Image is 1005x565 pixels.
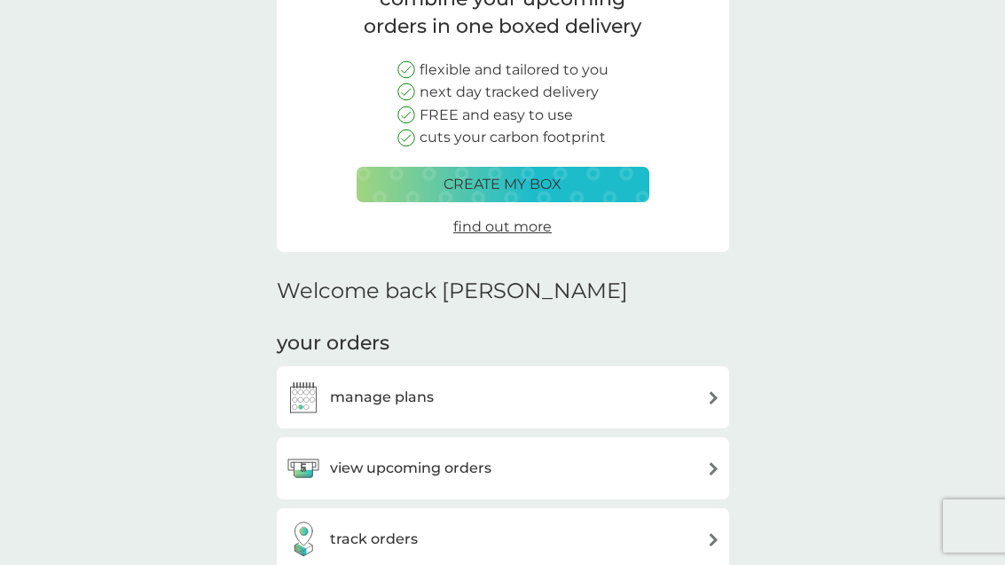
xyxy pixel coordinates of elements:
a: find out more [453,216,552,239]
h3: track orders [330,528,418,551]
p: flexible and tailored to you [420,59,608,82]
img: arrow right [707,533,720,546]
button: create my box [357,167,649,202]
span: find out more [453,218,552,235]
p: create my box [444,173,561,196]
h2: Welcome back [PERSON_NAME] [277,279,628,304]
img: arrow right [707,391,720,404]
p: FREE and easy to use [420,104,573,127]
h3: view upcoming orders [330,457,491,480]
p: cuts your carbon footprint [420,126,606,149]
p: next day tracked delivery [420,81,599,104]
h3: manage plans [330,386,434,409]
img: arrow right [707,462,720,475]
h3: your orders [277,330,389,357]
